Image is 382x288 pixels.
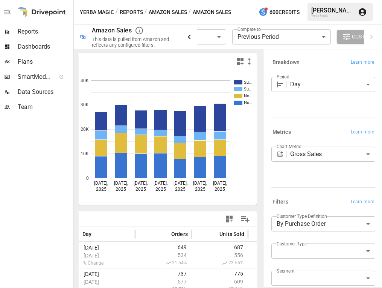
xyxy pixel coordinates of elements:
text: 2025 [96,187,107,192]
text: 30K [81,102,89,107]
text: [DATE], [193,181,207,186]
span: Reports [18,27,72,36]
text: [DATE], [213,181,227,186]
div: [PERSON_NAME] [311,7,353,14]
button: Sort [208,229,219,239]
div: Yerba Magic [311,14,353,17]
text: 2025 [135,187,146,192]
span: Data Sources [18,87,72,97]
span: Dashboards [18,42,72,51]
h6: Filters [272,198,288,206]
label: Customer Type [277,241,307,247]
text: 0 [86,176,89,181]
span: 649 [139,244,188,250]
button: Amazon Sales [149,8,187,17]
h6: Breakdown [272,58,300,67]
text: No… [244,100,252,105]
svg: A chart. [79,69,257,205]
span: [DATE] [82,279,105,285]
span: $27,238 [252,244,301,250]
span: Learn more [351,198,374,206]
text: No… [244,93,252,98]
span: Plans [18,57,72,66]
div: Day [290,77,375,92]
span: $30,142 [252,271,301,277]
text: Su… [244,87,251,92]
text: 20K [81,127,89,132]
div: By Purchase Order [271,216,375,231]
span: SmartModel [18,72,51,81]
span: 534 [139,252,188,258]
div: This data is pulled from Amazon and reflects any configured filters. [92,37,176,48]
div: / [145,8,147,17]
h6: Metrics [272,128,291,136]
span: 577 [139,279,188,285]
span: 11.57% [252,260,301,266]
label: Compare to [237,26,261,32]
span: Units Sold [219,230,244,238]
span: 775 [195,271,244,277]
text: 40K [81,78,89,83]
text: [DATE], [94,181,108,186]
span: Day [82,230,92,238]
div: Gross Sales [290,147,375,162]
button: 600Credits [256,5,303,19]
text: [DATE], [134,181,148,186]
span: 556 [195,252,244,258]
label: Chart Metric [277,143,301,150]
text: 2025 [155,187,166,192]
button: Sort [93,229,103,239]
text: 2025 [116,187,126,192]
span: Orders [171,230,188,238]
div: 🛍 [80,33,86,40]
span: 600 Credits [269,8,300,17]
text: [DATE], [114,181,128,186]
label: Customer Type Definition [277,213,327,219]
span: Learn more [351,129,374,136]
span: [DATE] [82,253,105,259]
button: Sort [160,229,170,239]
span: Previous Period [237,33,279,40]
div: / [189,8,191,17]
span: 737 [139,271,188,277]
label: Period [277,74,289,80]
button: Reports [120,8,143,17]
span: 609 [195,279,244,285]
span: $25,829 [252,279,301,285]
span: 687 [195,244,244,250]
text: [DATE], [173,181,187,186]
text: 10K [81,151,89,156]
text: 2025 [195,187,205,192]
text: 2025 [175,187,186,192]
span: [DATE] [82,271,105,277]
text: Su… [244,80,251,85]
text: 2025 [215,187,225,192]
span: $24,414 [252,252,301,258]
button: Yerba Magic [80,8,114,17]
label: Segment [277,268,294,274]
div: / [116,8,118,17]
button: Manage Columns [237,211,254,228]
span: ™ [50,71,56,81]
span: Learn more [351,59,374,66]
text: [DATE], [154,181,167,186]
span: % Change [82,260,105,266]
span: Team [18,103,72,112]
span: [DATE] [82,245,105,251]
div: Amazon Sales [92,27,132,34]
span: 21.54% [139,260,188,266]
span: Customize [352,32,380,41]
span: 23.56% [195,260,244,266]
